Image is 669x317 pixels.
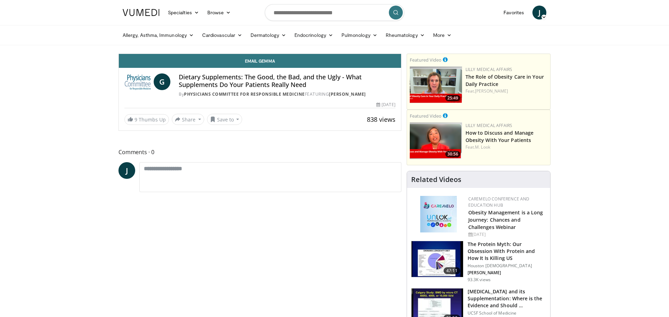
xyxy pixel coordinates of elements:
[475,88,508,94] a: [PERSON_NAME]
[468,277,491,283] p: 93.3K views
[118,162,135,179] a: J
[118,28,198,42] a: Allergy, Asthma, Immunology
[367,115,395,124] span: 838 views
[203,6,235,19] a: Browse
[329,91,366,97] a: [PERSON_NAME]
[466,66,513,72] a: Lilly Medical Affairs
[429,28,456,42] a: More
[124,114,169,125] a: 9 Thumbs Up
[466,122,513,128] a: Lilly Medical Affairs
[468,270,546,276] p: [PERSON_NAME]
[466,144,547,150] div: Feat.
[376,102,395,108] div: [DATE]
[468,310,546,316] p: UCSF School of Medicine
[179,91,395,97] div: By FEATURING
[119,54,401,68] a: Email Gemma
[468,288,546,309] h3: [MEDICAL_DATA] and its Supplementation: Where is the Evidence and Should …
[466,73,544,87] a: The Role of Obesity Care in Your Daily Practice
[179,73,395,88] h4: Dietary Supplements: The Good, the Bad, and the Ugly - What Supplements Do Your Patients Really Need
[410,113,441,119] small: Featured Video
[164,6,203,19] a: Specialties
[466,129,534,143] a: How to Discuss and Manage Obesity With Your Patients
[410,122,462,159] a: 30:56
[410,66,462,103] img: e1208b6b-349f-4914-9dd7-f97803bdbf1d.png.150x105_q85_crop-smart_upscale.png
[411,241,546,283] a: 47:11 The Protein Myth: Our Obsession With Protein and How It Is Killing US Houston [DEMOGRAPHIC_...
[499,6,528,19] a: Favorites
[118,148,401,157] span: Comments 0
[444,267,460,274] span: 47:11
[445,95,460,101] span: 25:49
[290,28,337,42] a: Endocrinology
[410,122,462,159] img: c98a6a29-1ea0-4bd5-8cf5-4d1e188984a7.png.150x105_q85_crop-smart_upscale.png
[468,241,546,262] h3: The Protein Myth: Our Obsession With Protein and How It Is Killing US
[411,175,461,184] h4: Related Videos
[445,151,460,157] span: 30:56
[420,196,457,232] img: 45df64a9-a6de-482c-8a90-ada250f7980c.png.150x105_q85_autocrop_double_scale_upscale_version-0.2.jpg
[198,28,246,42] a: Cardiovascular
[475,144,490,150] a: M. Look
[468,231,545,238] div: [DATE]
[246,28,290,42] a: Dermatology
[154,73,170,90] a: G
[172,114,204,125] button: Share
[382,28,429,42] a: Rheumatology
[466,88,547,94] div: Feat.
[184,91,305,97] a: Physicians Committee for Responsible Medicine
[410,57,441,63] small: Featured Video
[337,28,382,42] a: Pulmonology
[124,73,151,90] img: Physicians Committee for Responsible Medicine
[410,66,462,103] a: 25:49
[123,9,160,16] img: VuMedi Logo
[468,196,530,208] a: CaReMeLO Conference and Education Hub
[532,6,546,19] a: J
[265,4,404,21] input: Search topics, interventions
[468,263,546,269] p: Houston [DEMOGRAPHIC_DATA]
[468,209,543,230] a: Obesity Management is a Long Journey: Chances and Challenges Webinar
[207,114,243,125] button: Save to
[134,116,137,123] span: 9
[412,241,463,277] img: b7b8b05e-5021-418b-a89a-60a270e7cf82.150x105_q85_crop-smart_upscale.jpg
